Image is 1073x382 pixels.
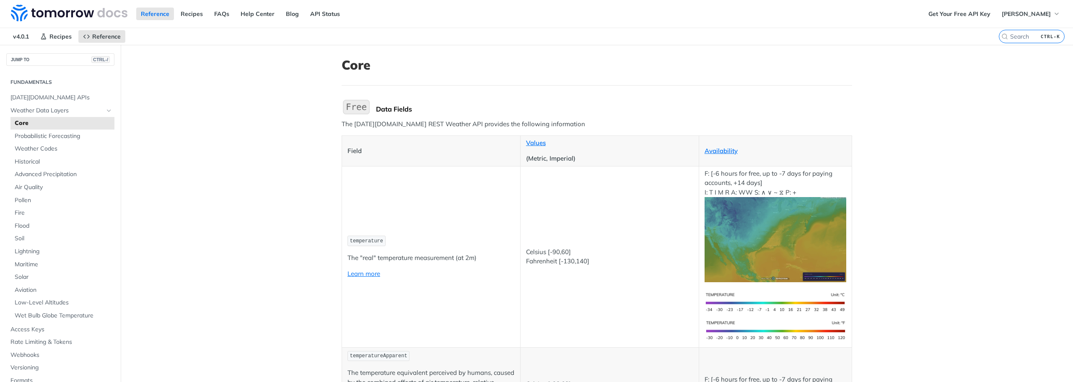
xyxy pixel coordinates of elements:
[6,53,114,66] button: JUMP TOCTRL-/
[78,30,125,43] a: Reference
[281,8,303,20] a: Blog
[15,312,112,320] span: Wet Bulb Globe Temperature
[705,147,738,155] a: Availability
[15,286,112,294] span: Aviation
[15,222,112,230] span: Flood
[6,349,114,361] a: Webhooks
[6,91,114,104] a: [DATE][DOMAIN_NAME] APIs
[10,117,114,130] a: Core
[10,325,112,334] span: Access Keys
[15,170,112,179] span: Advanced Precipitation
[347,146,515,156] p: Field
[6,104,114,117] a: Weather Data LayersHide subpages for Weather Data Layers
[210,8,234,20] a: FAQs
[15,247,112,256] span: Lightning
[347,270,380,278] a: Learn more
[15,132,112,140] span: Probabilistic Forecasting
[10,364,112,372] span: Versioning
[10,143,114,155] a: Weather Codes
[10,156,114,168] a: Historical
[10,284,114,296] a: Aviation
[342,120,852,129] p: The [DATE][DOMAIN_NAME] REST Weather API provides the following information
[15,209,112,217] span: Fire
[10,130,114,143] a: Probabilistic Forecasting
[1002,10,1051,18] span: [PERSON_NAME]
[49,33,72,40] span: Recipes
[15,299,112,307] span: Low-Level Altitudes
[10,232,114,245] a: Soil
[10,271,114,283] a: Solar
[15,234,112,243] span: Soil
[10,309,114,322] a: Wet Bulb Globe Temperature
[10,107,104,115] span: Weather Data Layers
[6,361,114,374] a: Versioning
[705,169,846,282] p: F: [-6 hours for free, up to -7 days for paying accounts, +14 days] I: T I M R A: WW S: ∧ ∨ ~ ⧖ P: +
[10,296,114,309] a: Low-Level Altitudes
[526,154,693,164] p: (Metric, Imperial)
[350,238,383,244] span: temperature
[176,8,207,20] a: Recipes
[705,197,846,282] img: temperature
[997,8,1065,20] button: [PERSON_NAME]
[924,8,995,20] a: Get Your Free API Key
[236,8,279,20] a: Help Center
[1001,33,1008,40] svg: Search
[15,145,112,153] span: Weather Codes
[15,196,112,205] span: Pollen
[10,94,112,102] span: [DATE][DOMAIN_NAME] APIs
[15,260,112,269] span: Maritime
[10,194,114,207] a: Pollen
[705,326,846,334] span: Expand image
[705,298,846,306] span: Expand image
[306,8,345,20] a: API Status
[526,139,546,147] a: Values
[376,105,852,113] div: Data Fields
[10,181,114,194] a: Air Quality
[92,33,121,40] span: Reference
[10,207,114,219] a: Fire
[10,351,112,359] span: Webhooks
[11,5,127,21] img: Tomorrow.io Weather API Docs
[136,8,174,20] a: Reference
[10,168,114,181] a: Advanced Precipitation
[10,220,114,232] a: Flood
[526,247,693,266] p: Celsius [-90,60] Fahrenheit [-130,140]
[106,107,112,114] button: Hide subpages for Weather Data Layers
[6,336,114,348] a: Rate Limiting & Tokens
[91,56,110,63] span: CTRL-/
[10,338,112,346] span: Rate Limiting & Tokens
[705,317,846,345] img: temperature-us
[15,183,112,192] span: Air Quality
[15,158,112,166] span: Historical
[15,119,112,127] span: Core
[10,245,114,258] a: Lightning
[705,235,846,243] span: Expand image
[342,57,852,73] h1: Core
[6,323,114,336] a: Access Keys
[350,353,407,359] span: temperatureApparent
[8,30,34,43] span: v4.0.1
[6,78,114,86] h2: Fundamentals
[36,30,76,43] a: Recipes
[10,258,114,271] a: Maritime
[705,288,846,317] img: temperature-si
[15,273,112,281] span: Solar
[347,253,515,263] p: The "real" temperature measurement (at 2m)
[1039,32,1062,41] kbd: CTRL-K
